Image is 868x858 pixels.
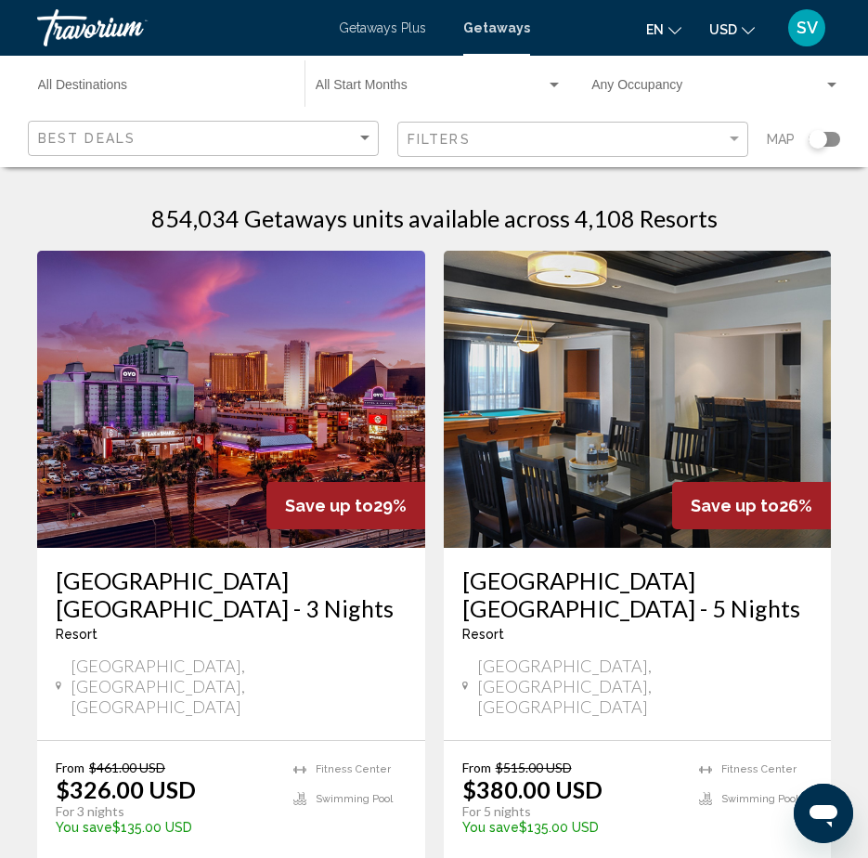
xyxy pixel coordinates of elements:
[462,820,519,835] span: You save
[794,784,853,843] iframe: Button to launch messaging window
[646,16,681,43] button: Change language
[691,496,779,515] span: Save up to
[462,803,681,820] p: For 5 nights
[56,760,84,775] span: From
[151,204,718,232] h1: 854,034 Getaways units available across 4,108 Resorts
[462,760,491,775] span: From
[462,566,813,622] a: [GEOGRAPHIC_DATA] [GEOGRAPHIC_DATA] - 5 Nights
[672,482,831,529] div: 26%
[646,22,664,37] span: en
[56,627,97,642] span: Resort
[266,482,425,529] div: 29%
[408,132,471,147] span: Filters
[721,763,797,775] span: Fitness Center
[56,566,407,622] a: [GEOGRAPHIC_DATA] [GEOGRAPHIC_DATA] - 3 Nights
[496,760,572,775] span: $515.00 USD
[89,760,165,775] span: $461.00 USD
[797,19,818,37] span: SV
[477,656,812,717] span: [GEOGRAPHIC_DATA], [GEOGRAPHIC_DATA], [GEOGRAPHIC_DATA]
[767,126,795,152] span: Map
[56,803,275,820] p: For 3 nights
[38,131,136,146] span: Best Deals
[783,8,831,47] button: User Menu
[721,793,798,805] span: Swimming Pool
[56,820,275,835] p: $135.00 USD
[444,251,832,548] img: RM79I01X.jpg
[709,16,755,43] button: Change currency
[339,20,426,35] a: Getaways Plus
[56,820,112,835] span: You save
[462,775,602,803] p: $380.00 USD
[463,20,530,35] a: Getaways
[397,121,748,159] button: Filter
[71,656,406,717] span: [GEOGRAPHIC_DATA], [GEOGRAPHIC_DATA], [GEOGRAPHIC_DATA]
[462,627,504,642] span: Resort
[316,763,391,775] span: Fitness Center
[37,251,425,548] img: RM79E01X.jpg
[37,9,320,46] a: Travorium
[285,496,373,515] span: Save up to
[38,131,373,147] mat-select: Sort by
[56,775,196,803] p: $326.00 USD
[316,793,393,805] span: Swimming Pool
[462,820,681,835] p: $135.00 USD
[709,22,737,37] span: USD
